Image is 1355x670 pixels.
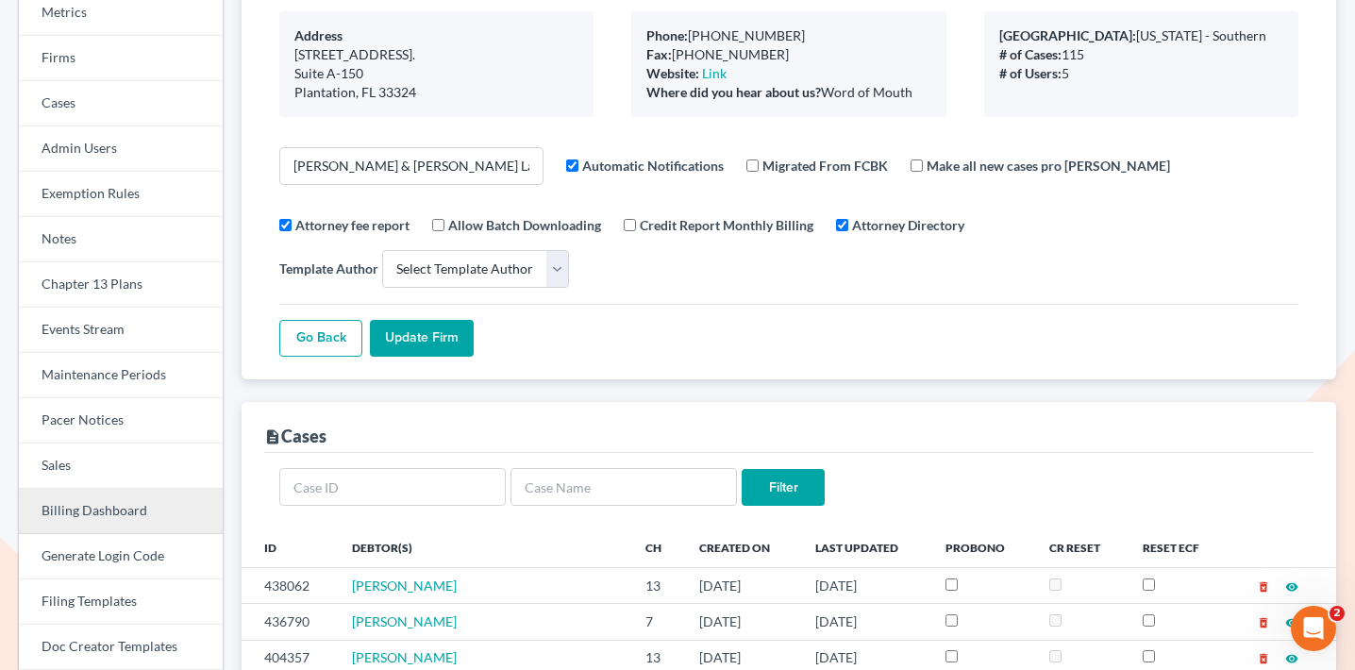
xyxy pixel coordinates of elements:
span: 2 [1330,606,1345,621]
a: Admin Users [19,126,223,172]
td: [DATE] [800,567,930,603]
div: Plantation, FL 33324 [294,83,578,102]
label: Attorney Directory [852,215,964,235]
a: [PERSON_NAME] [352,578,457,594]
td: 13 [630,567,683,603]
a: delete_forever [1257,578,1270,594]
a: delete_forever [1257,649,1270,665]
td: [DATE] [800,604,930,640]
div: [STREET_ADDRESS]. [294,45,578,64]
a: Link [702,65,727,81]
i: description [264,428,281,445]
i: delete_forever [1257,616,1270,629]
label: Automatic Notifications [582,156,724,176]
a: Exemption Rules [19,172,223,217]
a: visibility [1285,578,1298,594]
a: Chapter 13 Plans [19,262,223,308]
label: Allow Batch Downloading [448,215,601,235]
div: 5 [999,64,1283,83]
td: 7 [630,604,683,640]
b: # of Cases: [999,46,1062,62]
label: Template Author [279,259,378,278]
td: 436790 [242,604,337,640]
b: [GEOGRAPHIC_DATA]: [999,27,1136,43]
a: Firms [19,36,223,81]
div: [PHONE_NUMBER] [646,26,930,45]
b: Fax: [646,46,672,62]
a: Sales [19,444,223,489]
b: # of Users: [999,65,1062,81]
i: delete_forever [1257,580,1270,594]
a: Generate Login Code [19,534,223,579]
input: Filter [742,469,825,507]
i: visibility [1285,652,1298,665]
a: delete_forever [1257,613,1270,629]
b: Where did you hear about us? [646,84,821,100]
a: visibility [1285,649,1298,665]
th: CR Reset [1034,529,1128,567]
div: 115 [999,45,1283,64]
label: Attorney fee report [295,215,410,235]
th: Debtor(s) [337,529,630,567]
th: Last Updated [800,529,930,567]
td: 438062 [242,567,337,603]
div: [PHONE_NUMBER] [646,45,930,64]
a: Cases [19,81,223,126]
th: Ch [630,529,683,567]
iframe: Intercom live chat [1291,606,1336,651]
label: Make all new cases pro [PERSON_NAME] [927,156,1170,176]
input: Update Firm [370,320,474,358]
div: Suite A-150 [294,64,578,83]
th: ProBono [930,529,1033,567]
b: Website: [646,65,699,81]
a: Go Back [279,320,362,358]
th: Created On [684,529,800,567]
td: [DATE] [684,567,800,603]
i: delete_forever [1257,652,1270,665]
a: Pacer Notices [19,398,223,444]
a: Billing Dashboard [19,489,223,534]
a: Maintenance Periods [19,353,223,398]
a: Doc Creator Templates [19,625,223,670]
a: Filing Templates [19,579,223,625]
i: visibility [1285,616,1298,629]
a: [PERSON_NAME] [352,649,457,665]
div: Word of Mouth [646,83,930,102]
i: visibility [1285,580,1298,594]
label: Migrated From FCBK [762,156,888,176]
a: Events Stream [19,308,223,353]
input: Case ID [279,468,506,506]
b: Address [294,27,343,43]
b: Phone: [646,27,688,43]
th: Reset ECF [1128,529,1228,567]
a: Notes [19,217,223,262]
td: [DATE] [684,604,800,640]
div: Cases [264,425,326,447]
label: Credit Report Monthly Billing [640,215,813,235]
input: Case Name [510,468,737,506]
div: [US_STATE] - Southern [999,26,1283,45]
a: [PERSON_NAME] [352,613,457,629]
th: ID [242,529,337,567]
a: visibility [1285,613,1298,629]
